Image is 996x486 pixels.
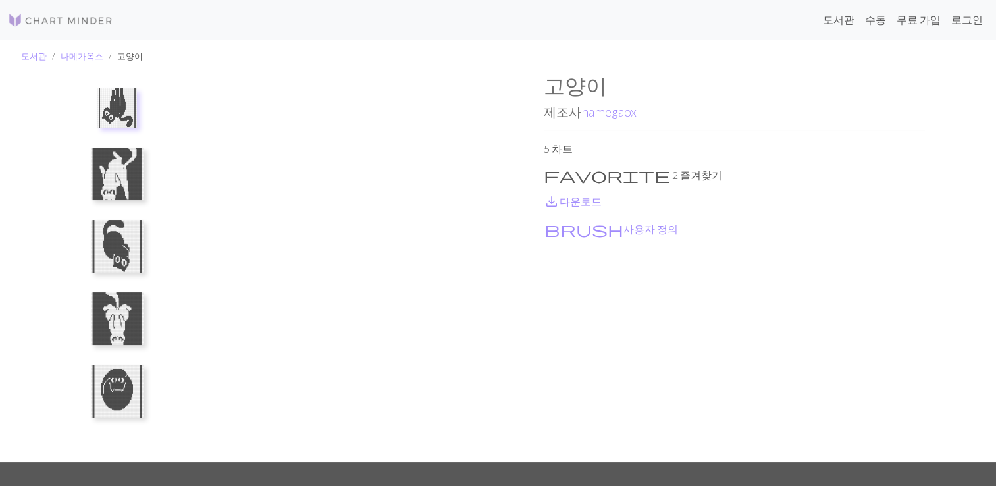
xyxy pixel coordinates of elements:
[544,73,925,98] h1: 고양이
[61,51,103,61] a: 나메가옥스
[818,7,860,33] a: 도서관
[21,51,47,61] a: 도서관
[672,169,722,181] font: 2 즐겨찾기
[544,141,925,157] p: 5 차트
[544,220,623,238] span: brush
[560,195,602,207] font: 다운로드
[544,195,602,207] a: 다운로드다운로드
[544,221,623,237] i: 사용자 정의
[946,7,988,33] a: 로그인
[544,221,679,238] button: 사용자 정의사용자 정의
[544,166,670,184] span: favorite
[544,194,560,209] i: 다운로드
[91,365,144,418] img: 12.png
[544,192,560,211] span: save_alt
[544,167,670,183] i: 좋아하는
[860,7,891,33] a: 수동
[91,148,144,200] img: 09.png
[91,220,144,273] img: 10.png
[91,292,144,345] img: 11.png
[97,88,137,128] img: 08
[103,50,143,63] li: 고양이
[623,223,678,235] font: 사용자 정의
[544,104,925,119] h2: 제조사
[891,7,946,33] a: 무료 가입
[163,73,544,462] img: 08
[581,104,637,119] a: namegaox
[8,13,113,28] img: 로고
